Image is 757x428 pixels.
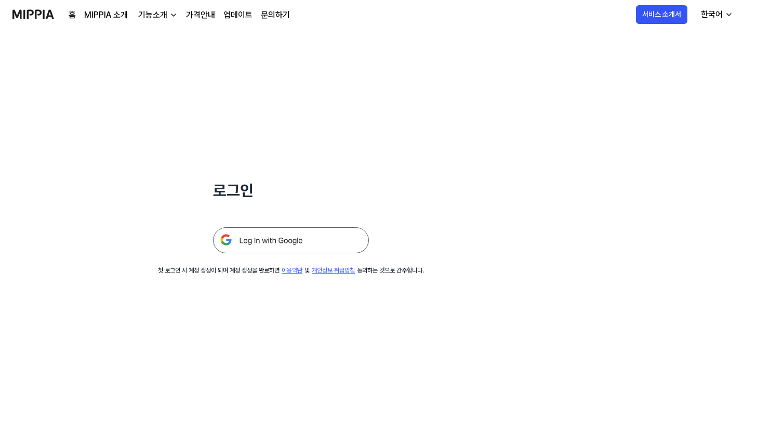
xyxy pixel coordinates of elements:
[312,267,355,274] a: 개인정보 취급방침
[223,9,253,21] a: 업데이트
[136,9,169,21] div: 기능소개
[186,9,215,21] a: 가격안내
[136,9,178,21] button: 기능소개
[169,11,178,19] img: down
[158,266,424,275] div: 첫 로그인 시 계정 생성이 되며 계정 생성을 완료하면 및 동의하는 것으로 간주합니다.
[213,179,369,202] h1: 로그인
[636,5,687,24] button: 서비스 소개서
[693,4,739,25] button: 한국어
[213,227,369,253] img: 구글 로그인 버튼
[69,9,76,21] a: 홈
[261,9,290,21] a: 문의하기
[282,267,302,274] a: 이용약관
[84,9,128,21] a: MIPPIA 소개
[699,8,725,21] div: 한국어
